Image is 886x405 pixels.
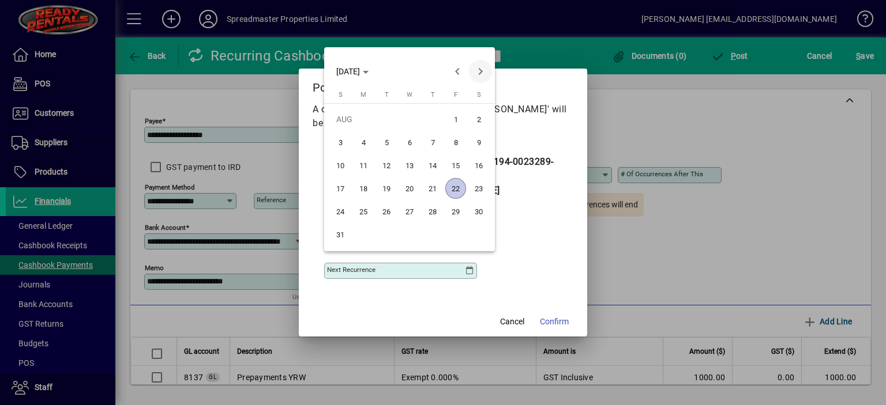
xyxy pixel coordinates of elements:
[330,224,351,245] span: 31
[444,108,467,131] button: Fri Aug 01 2025
[445,132,466,153] span: 8
[468,155,489,176] span: 16
[444,200,467,223] button: Fri Aug 29 2025
[375,154,398,177] button: Tue Aug 12 2025
[431,91,435,99] span: T
[444,154,467,177] button: Fri Aug 15 2025
[468,109,489,130] span: 2
[329,223,352,246] button: Sun Aug 31 2025
[468,132,489,153] span: 9
[352,154,375,177] button: Mon Aug 11 2025
[330,132,351,153] span: 3
[467,131,490,154] button: Sat Aug 09 2025
[353,155,374,176] span: 11
[422,201,443,222] span: 28
[376,155,397,176] span: 12
[330,178,351,199] span: 17
[421,131,444,154] button: Thu Aug 07 2025
[467,200,490,223] button: Sat Aug 30 2025
[339,91,343,99] span: S
[446,60,469,83] button: Previous month
[375,131,398,154] button: Tue Aug 05 2025
[398,177,421,200] button: Wed Aug 20 2025
[329,131,352,154] button: Sun Aug 03 2025
[330,201,351,222] span: 24
[398,200,421,223] button: Wed Aug 27 2025
[467,177,490,200] button: Sat Aug 23 2025
[399,132,420,153] span: 6
[398,131,421,154] button: Wed Aug 06 2025
[336,67,360,76] span: [DATE]
[352,131,375,154] button: Mon Aug 04 2025
[361,91,366,99] span: M
[467,154,490,177] button: Sat Aug 16 2025
[376,178,397,199] span: 19
[376,132,397,153] span: 5
[421,177,444,200] button: Thu Aug 21 2025
[375,177,398,200] button: Tue Aug 19 2025
[329,177,352,200] button: Sun Aug 17 2025
[407,91,412,99] span: W
[421,200,444,223] button: Thu Aug 28 2025
[398,154,421,177] button: Wed Aug 13 2025
[445,178,466,199] span: 22
[421,154,444,177] button: Thu Aug 14 2025
[468,201,489,222] span: 30
[376,201,397,222] span: 26
[352,200,375,223] button: Mon Aug 25 2025
[353,132,374,153] span: 4
[385,91,389,99] span: T
[399,155,420,176] span: 13
[399,201,420,222] span: 27
[329,108,444,131] td: AUG
[330,155,351,176] span: 10
[422,155,443,176] span: 14
[445,201,466,222] span: 29
[468,178,489,199] span: 23
[454,91,457,99] span: F
[445,155,466,176] span: 15
[329,154,352,177] button: Sun Aug 10 2025
[445,109,466,130] span: 1
[469,60,492,83] button: Next month
[422,132,443,153] span: 7
[352,177,375,200] button: Mon Aug 18 2025
[353,201,374,222] span: 25
[467,108,490,131] button: Sat Aug 02 2025
[332,61,373,82] button: Choose month and year
[422,178,443,199] span: 21
[444,131,467,154] button: Fri Aug 08 2025
[399,178,420,199] span: 20
[353,178,374,199] span: 18
[329,200,352,223] button: Sun Aug 24 2025
[477,91,481,99] span: S
[444,177,467,200] button: Fri Aug 22 2025
[375,200,398,223] button: Tue Aug 26 2025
